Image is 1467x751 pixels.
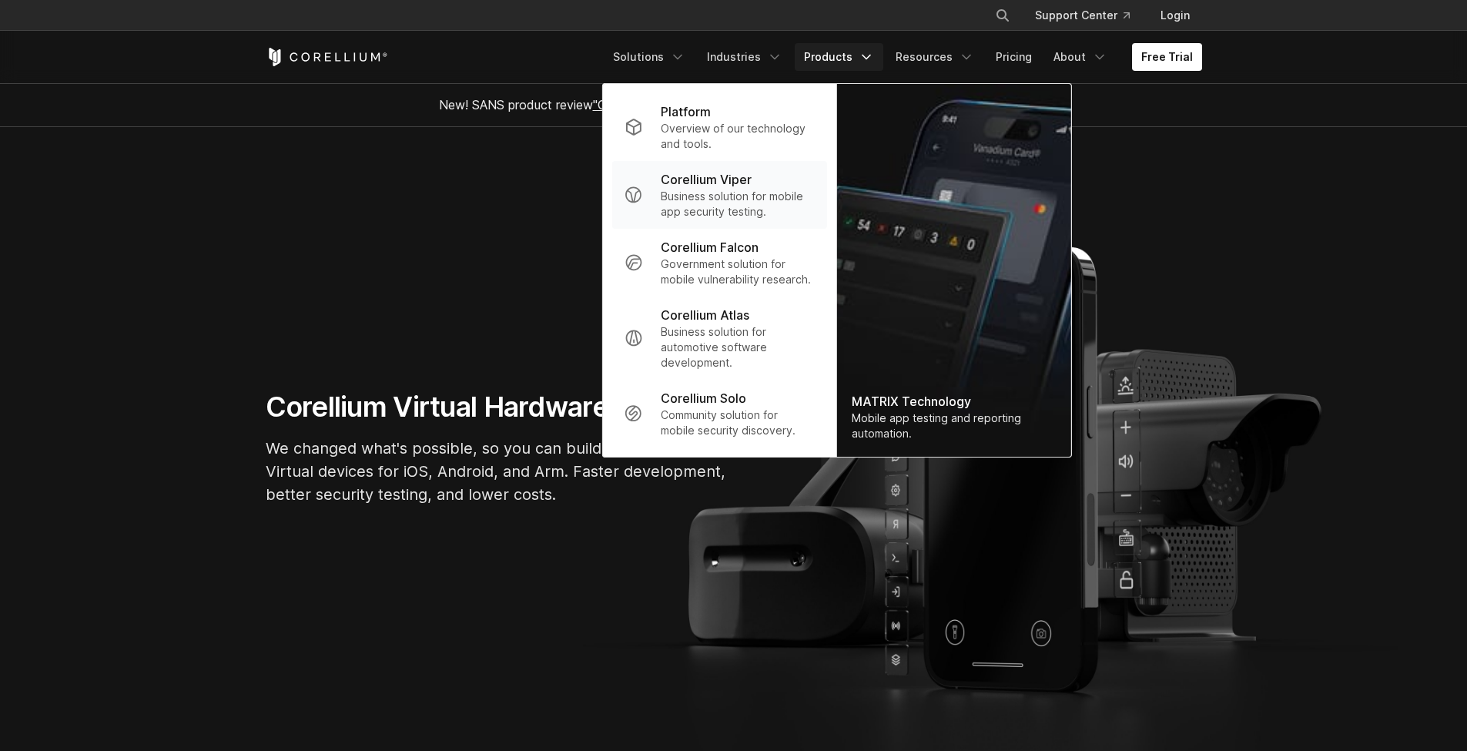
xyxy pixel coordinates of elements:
a: Free Trial [1132,43,1202,71]
a: Login [1148,2,1202,29]
a: Support Center [1023,2,1142,29]
p: Corellium Viper [661,170,752,189]
a: Corellium Viper Business solution for mobile app security testing. [611,161,826,229]
div: Mobile app testing and reporting automation. [852,411,1055,441]
div: Navigation Menu [976,2,1202,29]
a: "Collaborative Mobile App Security Development and Analysis" [593,97,948,112]
a: Platform Overview of our technology and tools. [611,93,826,161]
a: MATRIX Technology Mobile app testing and reporting automation. [836,84,1070,457]
p: Corellium Atlas [661,306,749,324]
a: Corellium Falcon Government solution for mobile vulnerability research. [611,229,826,297]
p: Corellium Falcon [661,238,759,256]
p: We changed what's possible, so you can build what's next. Virtual devices for iOS, Android, and A... [266,437,728,506]
button: Search [989,2,1017,29]
p: Community solution for mobile security discovery. [661,407,814,438]
div: MATRIX Technology [852,392,1055,411]
div: Navigation Menu [604,43,1202,71]
p: Business solution for automotive software development. [661,324,814,370]
p: Overview of our technology and tools. [661,121,814,152]
a: Pricing [986,43,1041,71]
a: Solutions [604,43,695,71]
p: Government solution for mobile vulnerability research. [661,256,814,287]
a: Corellium Home [266,48,388,66]
p: Platform [661,102,711,121]
a: Corellium Atlas Business solution for automotive software development. [611,297,826,380]
a: Industries [698,43,792,71]
h1: Corellium Virtual Hardware [266,390,728,424]
p: Corellium Solo [661,389,746,407]
a: Products [795,43,883,71]
img: Matrix_WebNav_1x [836,84,1070,457]
a: Corellium Solo Community solution for mobile security discovery. [611,380,826,448]
a: About [1044,43,1117,71]
span: New! SANS product review now available. [439,97,1029,112]
a: Resources [886,43,983,71]
p: Business solution for mobile app security testing. [661,189,814,220]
